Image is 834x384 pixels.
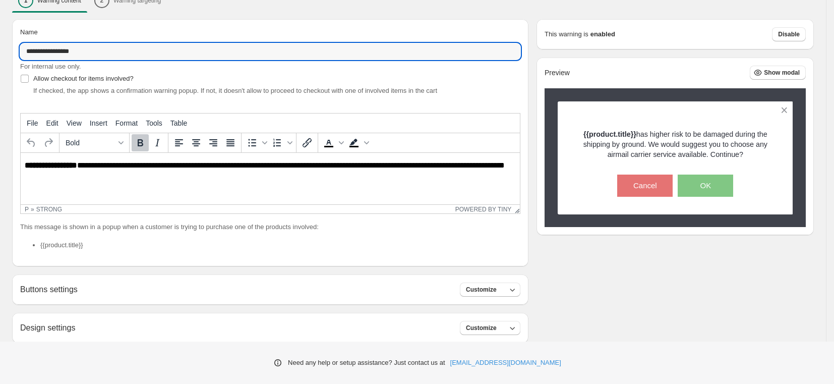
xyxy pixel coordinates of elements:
[132,134,149,151] button: Bold
[583,130,636,138] strong: {{product.title}}
[545,29,588,39] p: This warning is
[320,134,345,151] div: Text color
[188,134,205,151] button: Align center
[345,134,371,151] div: Background color
[460,321,520,335] button: Customize
[455,206,512,213] a: Powered by Tiny
[764,69,800,77] span: Show modal
[222,134,239,151] button: Justify
[20,323,75,333] h2: Design settings
[575,129,776,159] p: has higher risk to be damaged during the shipping by ground. We would suggest you to choose any a...
[20,222,520,232] p: This message is shown in a popup when a customer is trying to purchase one of the products involved:
[617,175,673,197] button: Cancel
[36,206,62,213] div: strong
[170,134,188,151] button: Align left
[31,206,34,213] div: »
[25,206,29,213] div: p
[67,119,82,127] span: View
[678,175,733,197] button: OK
[750,66,806,80] button: Show modal
[62,134,127,151] button: Formats
[244,134,269,151] div: Bullet list
[450,358,561,368] a: [EMAIL_ADDRESS][DOMAIN_NAME]
[21,153,520,204] iframe: Rich Text Area
[590,29,615,39] strong: enabled
[772,27,806,41] button: Disable
[20,63,81,70] span: For internal use only.
[33,75,134,82] span: Allow checkout for items involved?
[20,285,78,294] h2: Buttons settings
[466,286,497,294] span: Customize
[23,134,40,151] button: Undo
[460,283,520,297] button: Customize
[40,240,520,250] li: {{product.title}}
[205,134,222,151] button: Align right
[146,119,162,127] span: Tools
[545,69,570,77] h2: Preview
[46,119,58,127] span: Edit
[20,28,38,36] span: Name
[299,134,316,151] button: Insert/edit link
[27,119,38,127] span: File
[90,119,107,127] span: Insert
[33,87,437,94] span: If checked, the app shows a confirmation warning popup. If not, it doesn't allow to proceed to ch...
[115,119,138,127] span: Format
[170,119,187,127] span: Table
[511,205,520,213] div: Resize
[466,324,497,332] span: Customize
[149,134,166,151] button: Italic
[40,134,57,151] button: Redo
[66,139,115,147] span: Bold
[269,134,294,151] div: Numbered list
[778,30,800,38] span: Disable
